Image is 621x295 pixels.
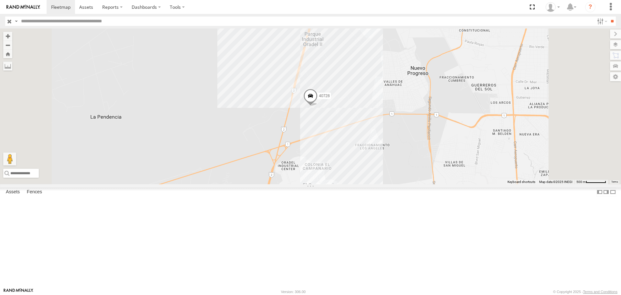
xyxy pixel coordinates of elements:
span: 40728 [319,94,330,98]
span: Map data ©2025 INEGI [539,180,572,184]
i: ? [585,2,595,12]
label: Hide Summary Table [610,187,616,197]
label: Assets [3,188,23,197]
label: Search Query [14,17,19,26]
label: Fences [24,188,45,197]
a: Terms and Conditions [583,290,617,294]
button: Zoom Home [3,50,12,58]
button: Zoom out [3,40,12,50]
label: Search Filter Options [594,17,608,26]
a: Visit our Website [4,289,33,295]
img: rand-logo.svg [6,5,40,9]
button: Zoom in [3,32,12,40]
button: Drag Pegman onto the map to open Street View [3,153,16,165]
div: © Copyright 2025 - [553,290,617,294]
a: Terms (opens in new tab) [611,180,618,183]
label: Dock Summary Table to the Left [596,187,603,197]
div: Version: 306.00 [281,290,306,294]
label: Map Settings [610,72,621,81]
span: 500 m [576,180,586,184]
label: Dock Summary Table to the Right [603,187,609,197]
button: Keyboard shortcuts [507,180,535,184]
div: Caseta Laredo TX [543,2,562,12]
label: Measure [3,62,12,71]
button: Map Scale: 500 m per 59 pixels [574,180,608,184]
